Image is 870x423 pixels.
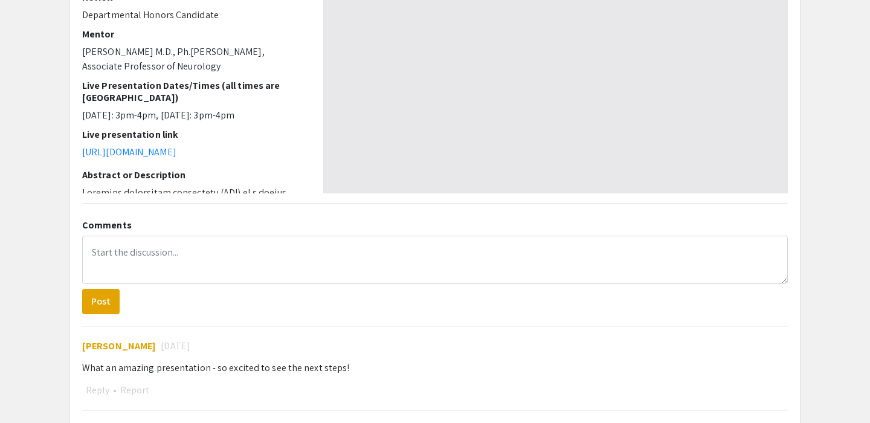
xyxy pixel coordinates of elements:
p: [PERSON_NAME] M.D., Ph.[PERSON_NAME], Associate Professor of Neurology [82,45,305,74]
span: [PERSON_NAME] [82,340,156,352]
button: Post [82,289,120,314]
span: [DATE] [161,339,190,354]
iframe: Chat [9,369,51,414]
button: Report [117,383,153,398]
div: • [82,383,788,398]
h2: Abstract or Description [82,169,305,181]
p: Departmental Honors Candidate [82,8,305,22]
h2: Comments [82,219,788,231]
h2: Mentor [82,28,305,40]
p: [DATE]: 3pm-4pm, [DATE]: 3pm-4pm [82,108,305,123]
a: [URL][DOMAIN_NAME] [82,146,176,158]
h2: Live Presentation Dates/Times (all times are [GEOGRAPHIC_DATA]) [82,80,305,103]
h2: Live presentation link [82,129,305,140]
div: What an amazing presentation - so excited to see the next steps! [82,361,788,375]
button: Reply [82,383,113,398]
